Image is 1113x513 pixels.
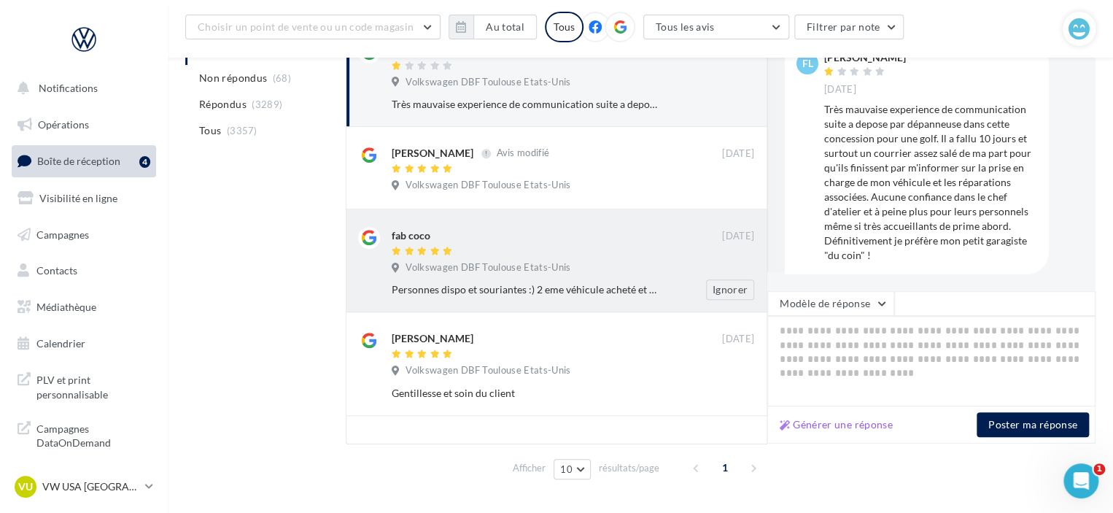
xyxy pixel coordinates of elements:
[392,228,430,243] div: fab coco
[554,459,591,479] button: 10
[977,412,1089,437] button: Poster ma réponse
[39,192,117,204] span: Visibilité en ligne
[42,479,139,494] p: VW USA [GEOGRAPHIC_DATA]
[1093,463,1105,475] span: 1
[496,147,549,159] span: Avis modifié
[722,230,754,243] span: [DATE]
[392,146,473,161] div: [PERSON_NAME]
[38,118,89,131] span: Opérations
[12,473,156,501] a: VU VW USA [GEOGRAPHIC_DATA]
[794,15,904,39] button: Filtrer par note
[643,15,789,39] button: Tous les avis
[9,145,159,177] a: Boîte de réception4
[9,364,159,407] a: PLV et print personnalisable
[392,97,659,112] div: Très mauvaise experience de communication suite a depose par dépanneuse dans cette concession pou...
[824,102,1037,263] div: Très mauvaise experience de communication suite a depose par dépanneuse dans cette concession pou...
[406,364,570,377] span: Volkswagen DBF Toulouse Etats-Unis
[9,413,159,456] a: Campagnes DataOnDemand
[406,261,570,274] span: Volkswagen DBF Toulouse Etats-Unis
[9,109,159,140] a: Opérations
[199,123,221,138] span: Tous
[199,97,247,112] span: Répondus
[513,461,546,475] span: Afficher
[824,53,906,63] div: [PERSON_NAME]
[39,82,98,94] span: Notifications
[9,73,153,104] button: Notifications
[656,20,715,33] span: Tous les avis
[774,416,899,433] button: Générer une réponse
[198,20,414,33] span: Choisir un point de vente ou un code magasin
[252,99,282,110] span: (3289)
[9,328,159,359] a: Calendrier
[824,83,856,96] span: [DATE]
[392,282,659,297] div: Personnes dispo et souriantes :) 2 eme véhicule acheté et entretenu ici, jamais déçu!
[36,301,96,313] span: Médiathèque
[406,179,570,192] span: Volkswagen DBF Toulouse Etats-Unis
[449,15,537,39] button: Au total
[392,386,659,401] div: Gentillesse et soin du client
[273,72,291,84] span: (68)
[199,71,267,85] span: Non répondus
[185,15,441,39] button: Choisir un point de vente ou un code magasin
[706,279,754,300] button: Ignorer
[9,292,159,323] a: Médiathèque
[473,15,537,39] button: Au total
[36,337,85,350] span: Calendrier
[722,333,754,346] span: [DATE]
[1063,463,1098,498] iframe: Intercom live chat
[18,479,33,494] span: VU
[227,125,257,136] span: (3357)
[406,76,570,89] span: Volkswagen DBF Toulouse Etats-Unis
[36,228,89,240] span: Campagnes
[36,419,150,450] span: Campagnes DataOnDemand
[713,456,737,479] span: 1
[36,264,77,277] span: Contacts
[392,331,473,346] div: [PERSON_NAME]
[599,461,659,475] span: résultats/page
[545,12,583,42] div: Tous
[37,155,120,167] span: Boîte de réception
[36,370,150,401] span: PLV et print personnalisable
[560,463,573,475] span: 10
[722,147,754,161] span: [DATE]
[9,183,159,214] a: Visibilité en ligne
[139,156,150,168] div: 4
[802,56,813,71] span: FL
[9,220,159,250] a: Campagnes
[767,291,894,316] button: Modèle de réponse
[9,255,159,286] a: Contacts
